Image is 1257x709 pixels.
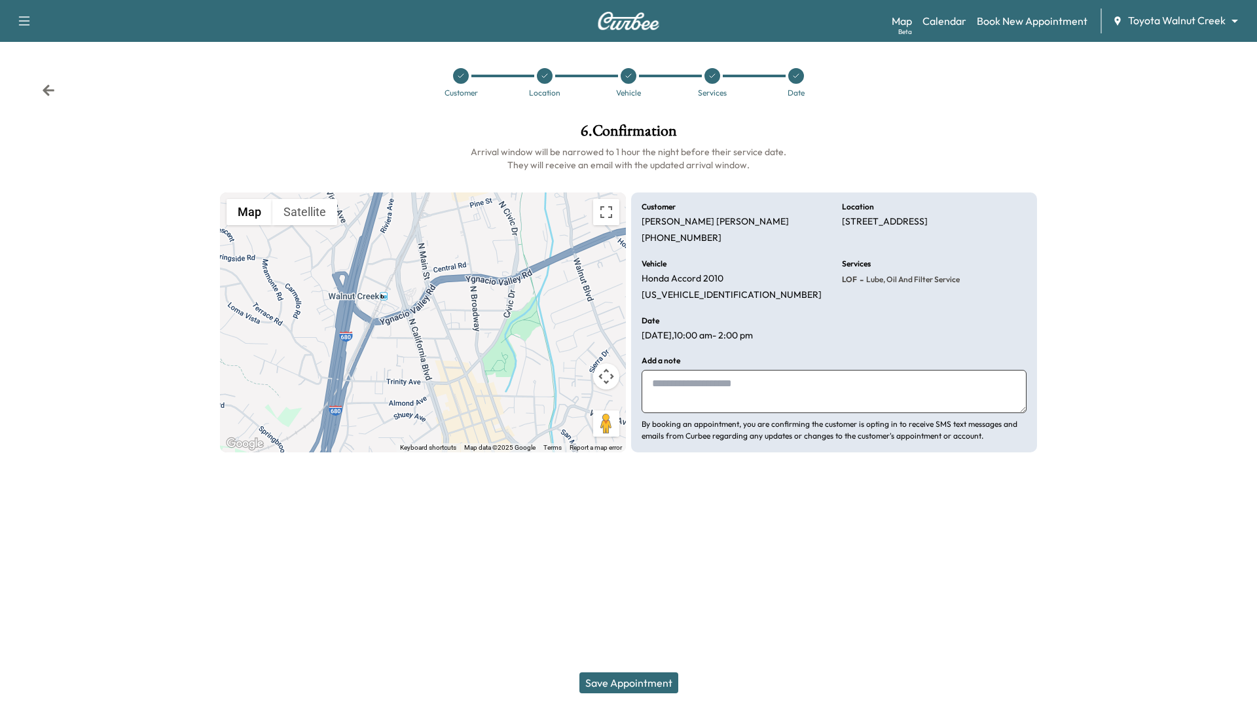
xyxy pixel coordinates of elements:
button: Toggle fullscreen view [593,199,619,225]
button: Map camera controls [593,363,619,390]
h1: 6 . Confirmation [220,123,1037,145]
img: Curbee Logo [597,12,660,30]
img: Google [223,435,266,452]
p: [PHONE_NUMBER] [642,232,721,244]
a: Calendar [922,13,966,29]
div: Customer [445,89,478,97]
p: [STREET_ADDRESS] [842,216,928,228]
h6: Vehicle [642,260,666,268]
button: Show street map [227,199,272,225]
span: LOF [842,274,857,285]
h6: Date [642,317,659,325]
a: Terms (opens in new tab) [543,444,562,451]
p: [DATE] , 10:00 am - 2:00 pm [642,330,753,342]
h6: Arrival window will be narrowed to 1 hour the night before their service date. They will receive ... [220,145,1037,172]
span: Toyota Walnut Creek [1128,13,1226,28]
button: Drag Pegman onto the map to open Street View [593,410,619,437]
div: Beta [898,27,912,37]
button: Show satellite imagery [272,199,337,225]
a: Report a map error [570,444,622,451]
span: Lube, Oil and Filter Service [864,274,960,285]
p: Honda Accord 2010 [642,273,723,285]
div: Date [788,89,805,97]
div: Location [529,89,560,97]
h6: Customer [642,203,676,211]
span: - [857,273,864,286]
a: Book New Appointment [977,13,1087,29]
h6: Services [842,260,871,268]
button: Keyboard shortcuts [400,443,456,452]
p: By booking an appointment, you are confirming the customer is opting in to receive SMS text messa... [642,418,1027,442]
div: Back [42,84,55,97]
p: [PERSON_NAME] [PERSON_NAME] [642,216,789,228]
div: Vehicle [616,89,641,97]
a: MapBeta [892,13,912,29]
h6: Add a note [642,357,680,365]
a: Open this area in Google Maps (opens a new window) [223,435,266,452]
h6: Location [842,203,874,211]
span: Map data ©2025 Google [464,444,536,451]
p: [US_VEHICLE_IDENTIFICATION_NUMBER] [642,289,822,301]
div: Services [698,89,727,97]
button: Save Appointment [579,672,678,693]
